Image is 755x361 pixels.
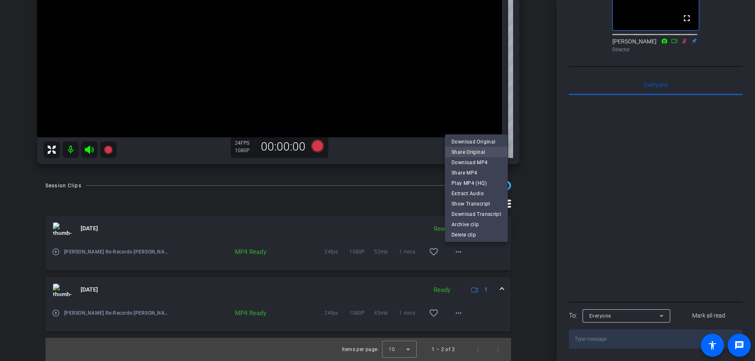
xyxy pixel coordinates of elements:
span: Share MP4 [452,167,501,177]
span: Download MP4 [452,157,501,167]
span: Show Transcript [452,198,501,208]
span: Extract Audio [452,188,501,198]
span: Share Original [452,147,501,157]
span: Play MP4 (HQ) [452,178,501,188]
span: Download Transcript [452,209,501,219]
span: Delete clip [452,230,501,239]
span: Archive clip [452,219,501,229]
span: Download Original [452,136,501,146]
